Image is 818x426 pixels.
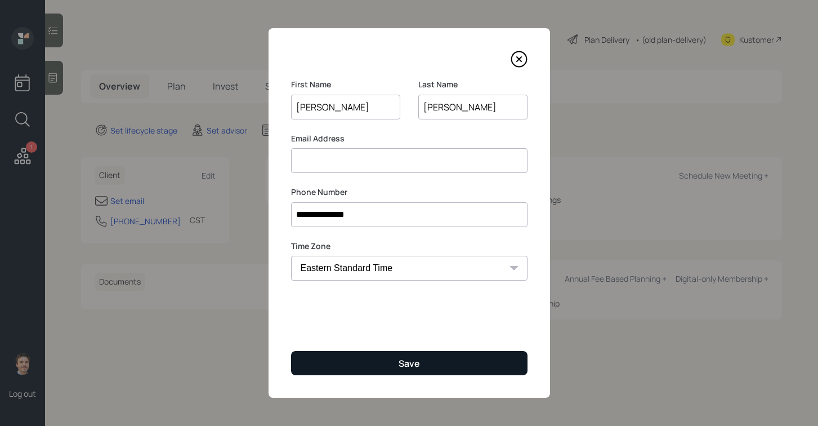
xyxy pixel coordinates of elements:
label: First Name [291,79,400,90]
button: Save [291,351,528,375]
label: Email Address [291,133,528,144]
label: Time Zone [291,241,528,252]
label: Phone Number [291,187,528,198]
div: Save [399,357,420,370]
label: Last Name [418,79,528,90]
